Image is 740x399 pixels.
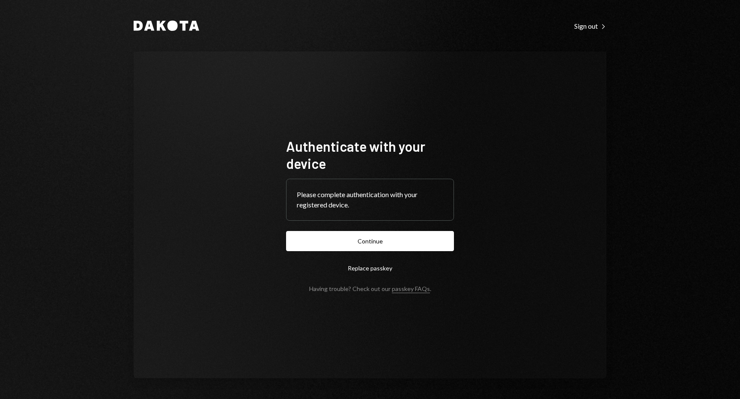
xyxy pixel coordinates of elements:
[574,21,606,30] a: Sign out
[574,22,606,30] div: Sign out
[309,285,431,292] div: Having trouble? Check out our .
[286,138,454,172] h1: Authenticate with your device
[297,189,443,210] div: Please complete authentication with your registered device.
[286,231,454,251] button: Continue
[286,258,454,278] button: Replace passkey
[392,285,430,293] a: passkey FAQs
